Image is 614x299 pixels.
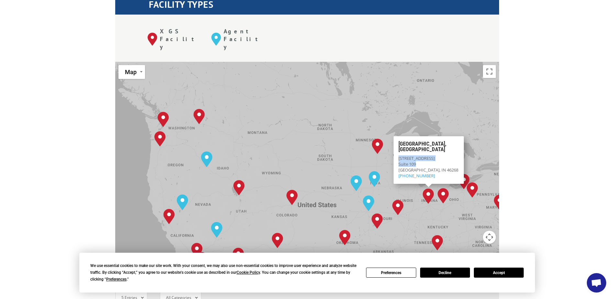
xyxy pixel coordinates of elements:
[208,219,225,240] div: Las Vegas, NV
[429,232,446,253] div: Tunnel Hill, GA
[269,230,286,251] div: Albuquerque, NM
[407,168,426,186] div: Chicago, IL
[360,193,377,214] div: Kansas City, MO
[366,169,383,189] div: Des Moines, IA
[337,227,353,248] div: Oklahoma City, OK
[189,240,205,261] div: Chino, CA
[398,141,459,155] h3: [GEOGRAPHIC_DATA], [GEOGRAPHIC_DATA]
[152,128,168,149] div: Portland, OR
[398,173,435,179] a: [PHONE_NUMBER]
[483,65,496,78] button: Toggle fullscreen view
[366,268,416,278] button: Preferences
[420,186,437,206] div: Indianapolis, IN
[155,109,172,130] div: Kent, WA
[474,268,524,278] button: Accept
[284,187,300,208] div: Denver, CO
[398,161,416,167] span: Suite 109
[456,171,472,192] div: Cleveland, OH
[420,268,470,278] button: Decline
[369,136,386,157] div: Minneapolis, MN
[398,155,434,161] span: [STREET_ADDRESS]
[224,28,265,50] p: Agent Facility
[435,185,452,206] div: Dayton, OH
[161,206,177,227] div: Tracy, CA
[237,270,260,275] span: Cookie Policy
[456,138,461,143] span: Close
[118,65,145,79] button: Change map style
[483,231,496,244] button: Map camera controls
[198,149,215,170] div: Boise, ID
[348,173,364,194] div: Omaha, NE
[194,249,210,270] div: San Diego, CA
[191,106,207,127] div: Spokane, WA
[340,251,357,271] div: Dallas, TX
[79,253,535,293] div: Cookie Consent Prompt
[464,180,481,200] div: Pittsburgh, PA
[231,177,247,198] div: Salt Lake City, UT
[230,245,247,266] div: Phoenix, AZ
[174,192,191,213] div: Reno, NV
[398,167,458,173] span: [GEOGRAPHIC_DATA], IN 46268
[390,197,406,218] div: St. Louis, MO
[125,69,137,75] span: Map
[90,262,358,283] div: We use essential cookies to make our site work. With your consent, we may also use non-essential ...
[369,211,385,231] div: Springfield, MO
[491,192,508,213] div: Baltimore, MD
[160,28,202,50] p: XGS Facility
[106,277,127,282] span: Preferences
[587,273,606,293] div: Open chat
